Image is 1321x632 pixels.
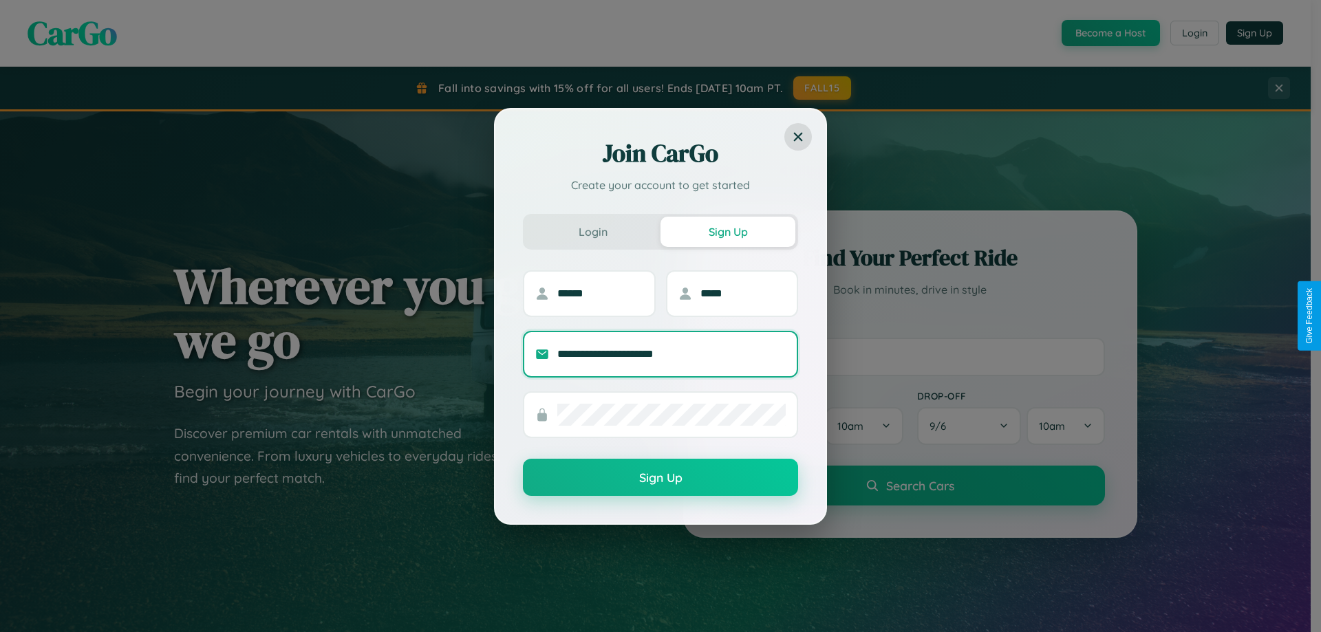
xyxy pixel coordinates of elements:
p: Create your account to get started [523,177,798,193]
button: Login [526,217,660,247]
button: Sign Up [660,217,795,247]
div: Give Feedback [1304,288,1314,344]
button: Sign Up [523,459,798,496]
h2: Join CarGo [523,137,798,170]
